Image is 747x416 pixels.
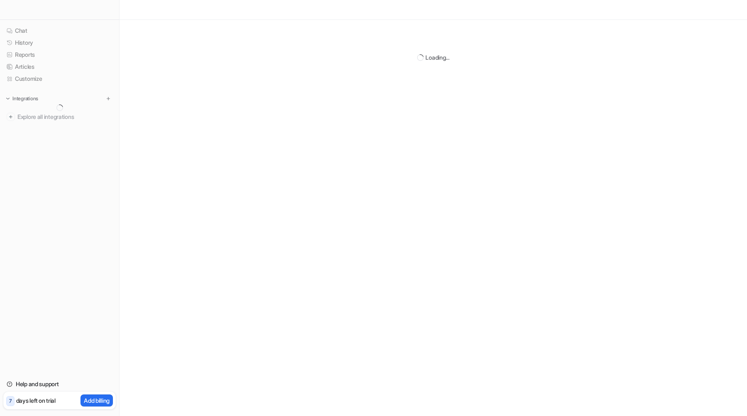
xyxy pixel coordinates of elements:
[105,96,111,102] img: menu_add.svg
[12,95,38,102] p: Integrations
[3,49,116,60] a: Reports
[3,111,116,123] a: Explore all integrations
[3,94,41,103] button: Integrations
[84,396,110,405] p: Add billing
[425,53,449,62] div: Loading...
[81,394,113,406] button: Add billing
[5,96,11,102] img: expand menu
[17,110,112,123] span: Explore all integrations
[9,397,12,405] p: 7
[3,37,116,48] a: History
[3,378,116,390] a: Help and support
[3,25,116,36] a: Chat
[3,61,116,73] a: Articles
[16,396,56,405] p: days left on trial
[7,113,15,121] img: explore all integrations
[3,73,116,85] a: Customize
